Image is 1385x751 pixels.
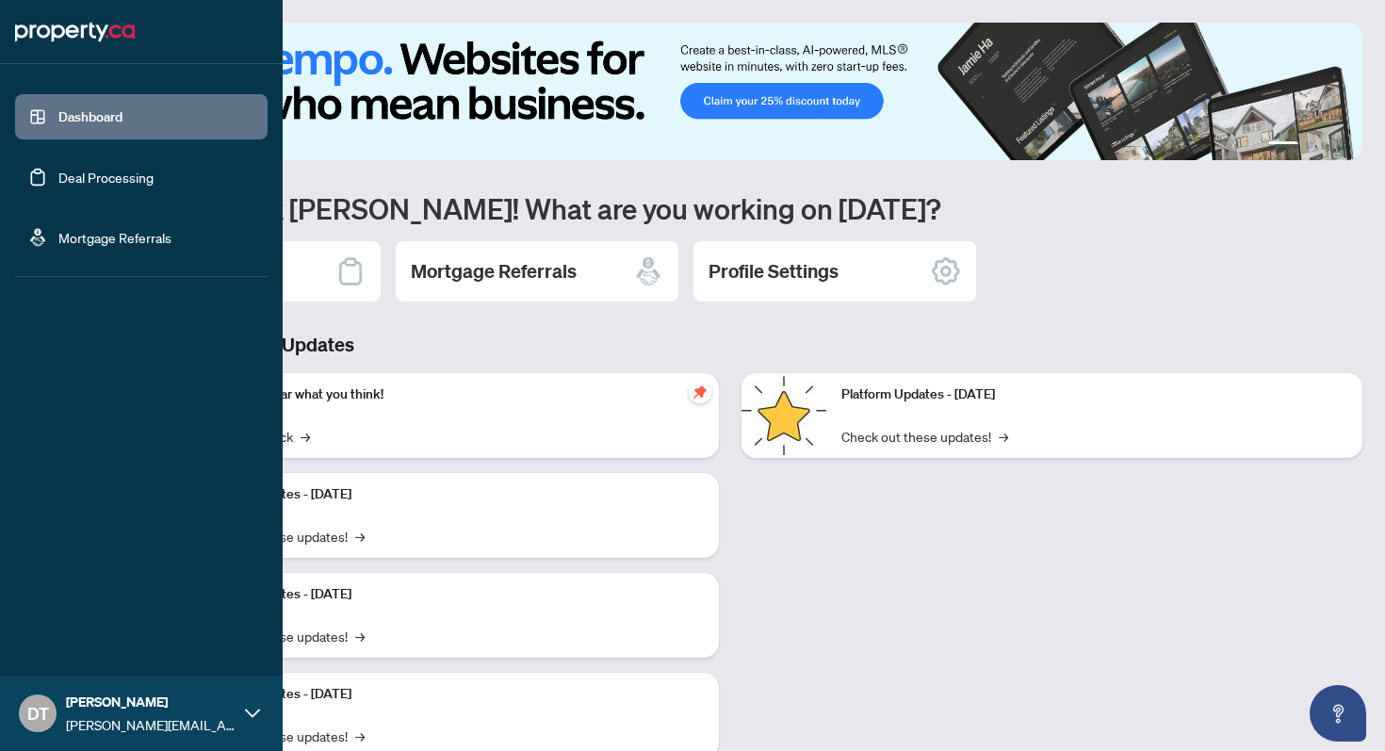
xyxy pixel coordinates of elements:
[98,190,1362,226] h1: Welcome back [PERSON_NAME]! What are you working on [DATE]?
[999,426,1008,447] span: →
[66,714,236,735] span: [PERSON_NAME][EMAIL_ADDRESS][DOMAIN_NAME]
[741,373,826,458] img: Platform Updates - June 23, 2025
[58,169,154,186] a: Deal Processing
[411,258,577,285] h2: Mortgage Referrals
[841,426,1008,447] a: Check out these updates!→
[198,584,704,605] p: Platform Updates - [DATE]
[66,692,236,712] span: [PERSON_NAME]
[1268,141,1298,149] button: 1
[198,484,704,505] p: Platform Updates - [DATE]
[355,526,365,547] span: →
[1306,141,1313,149] button: 2
[198,684,704,705] p: Platform Updates - [DATE]
[301,426,310,447] span: →
[709,258,839,285] h2: Profile Settings
[27,700,49,727] span: DT
[198,384,704,405] p: We want to hear what you think!
[58,108,122,125] a: Dashboard
[355,626,365,646] span: →
[98,23,1362,160] img: Slide 0
[1310,685,1366,742] button: Open asap
[689,381,711,403] span: pushpin
[1336,141,1344,149] button: 4
[98,332,1362,358] h3: Brokerage & Industry Updates
[1321,141,1328,149] button: 3
[15,17,135,47] img: logo
[58,229,171,246] a: Mortgage Referrals
[841,384,1347,405] p: Platform Updates - [DATE]
[355,726,365,746] span: →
